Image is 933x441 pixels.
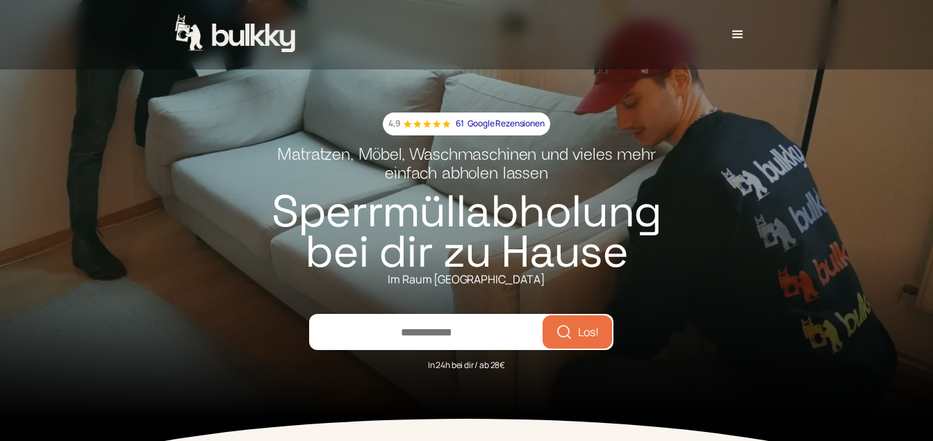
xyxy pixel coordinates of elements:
[267,192,667,272] h1: Sperrmüllabholung bei dir zu Hause
[175,15,297,55] a: home
[545,318,609,346] button: Los!
[456,117,464,131] p: 61
[388,117,400,131] p: 4,9
[717,14,759,56] div: menu
[428,350,505,373] div: In 24h bei dir / ab 28€
[388,272,545,287] div: Im Raum [GEOGRAPHIC_DATA]
[468,117,545,131] p: Google Rezensionen
[277,147,655,192] h2: Matratzen, Möbel, Waschmaschinen und vieles mehr einfach abholen lassen
[578,326,599,338] span: Los!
